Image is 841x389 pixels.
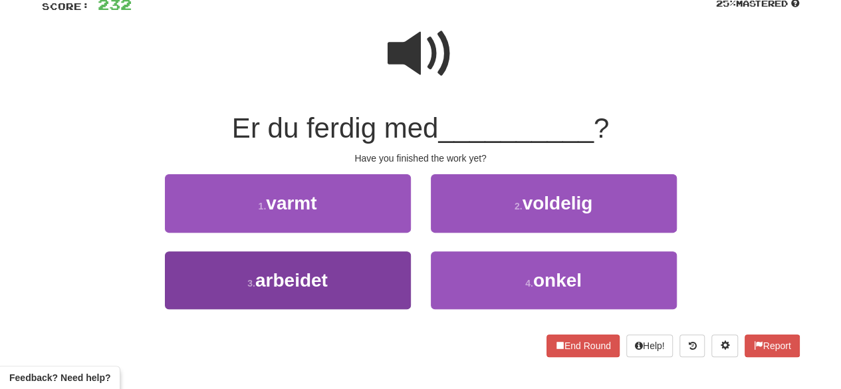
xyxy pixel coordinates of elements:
span: Er du ferdig med [232,112,439,144]
small: 2 . [515,201,523,211]
span: Open feedback widget [9,371,110,384]
button: Help! [626,334,673,357]
span: ? [594,112,609,144]
small: 1 . [259,201,267,211]
button: 1.varmt [165,174,411,232]
span: voldelig [522,193,592,213]
div: Have you finished the work yet? [42,152,800,165]
small: 3 . [247,278,255,289]
span: __________ [438,112,594,144]
span: arbeidet [255,270,328,291]
span: Score: [42,1,90,12]
small: 4 . [525,278,533,289]
button: End Round [546,334,620,357]
span: varmt [266,193,316,213]
button: Round history (alt+y) [679,334,705,357]
button: 3.arbeidet [165,251,411,309]
button: 2.voldelig [431,174,677,232]
span: onkel [533,270,582,291]
button: Report [745,334,799,357]
button: 4.onkel [431,251,677,309]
